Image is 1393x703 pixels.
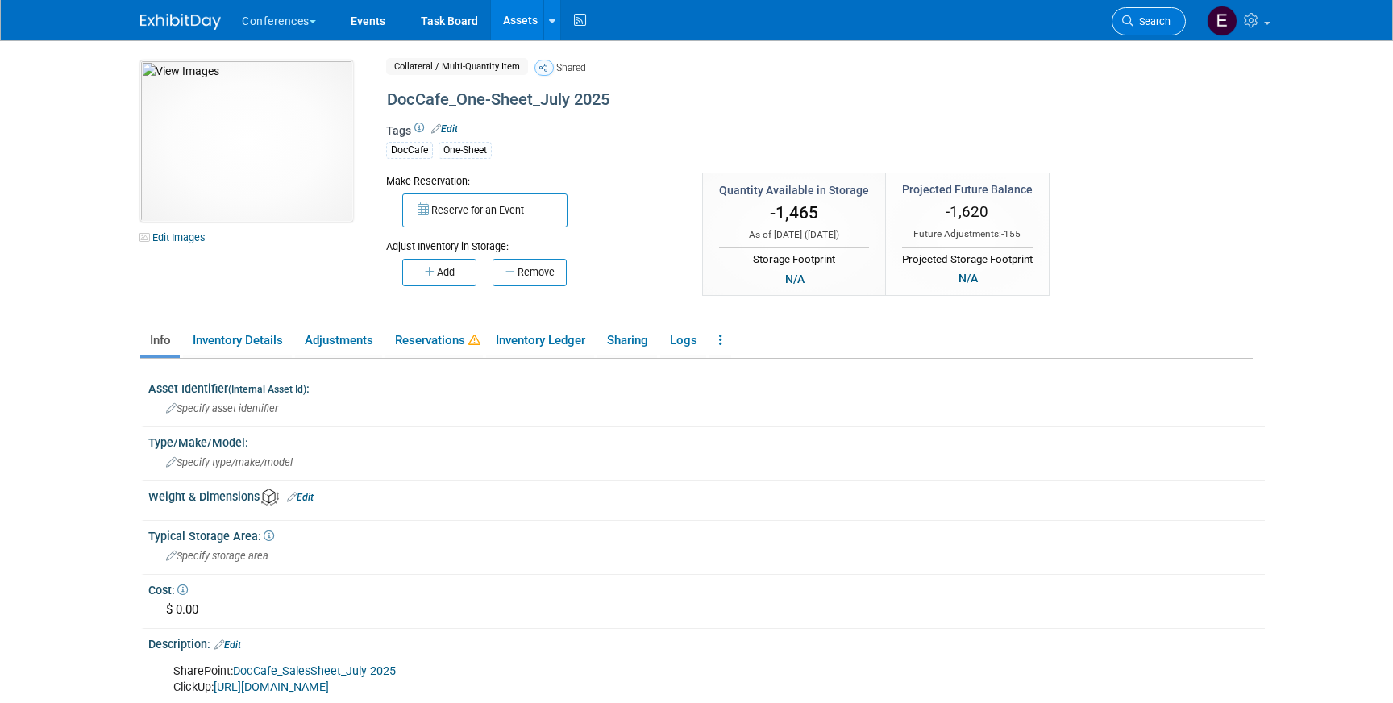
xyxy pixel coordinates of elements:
span: Search [1133,15,1171,27]
div: As of [DATE] ( ) [719,228,869,242]
a: Reservations [385,327,483,355]
span: Shared [556,62,586,73]
div: DocCafe_One-Sheet_July 2025 [381,85,1120,114]
small: (Internal Asset Id) [228,384,306,395]
span: Specify type/make/model [166,456,293,468]
div: Description: [148,632,1265,653]
button: Remove [493,259,567,286]
a: Inventory Ledger [486,327,594,355]
div: Asset Identifier : [148,376,1265,397]
div: DocCafe [386,142,433,159]
div: Cost: [148,578,1265,598]
span: Shared Asset (see the 'Sharing' tab below for details) [534,60,554,76]
span: Collateral / Multi-Quantity Item [386,58,528,75]
div: $ 0.00 [160,597,1253,622]
span: Typical Storage Area: [148,530,274,543]
img: ExhibitDay [140,14,221,30]
div: Storage Footprint [719,247,869,268]
a: Edit Images [140,227,212,248]
div: Adjust Inventory in Storage: [386,227,678,254]
span: [DATE] [808,229,836,240]
span: Specify storage area [166,550,268,562]
a: Edit [214,639,241,651]
img: View Images [140,60,353,222]
button: Reserve for an Event [402,193,568,227]
a: [URL][DOMAIN_NAME] [214,680,329,694]
div: Projected Storage Footprint [902,247,1033,268]
div: Type/Make/Model: [148,431,1265,451]
a: Adjustments [295,327,382,355]
img: Erin Anderson [1207,6,1237,36]
a: DocCafe_SalesSheet_July 2025 [233,664,396,678]
a: Info [140,327,180,355]
div: Make Reservation: [386,173,678,189]
a: Search [1112,7,1186,35]
a: Logs [660,327,706,355]
span: Specify asset identifier [166,402,278,414]
div: Future Adjustments: [902,227,1033,241]
a: Sharing [597,327,657,355]
a: Edit [287,492,314,503]
span: -155 [1001,228,1021,239]
img: Asset Weight and Dimensions [261,489,279,506]
div: Projected Future Balance [902,181,1033,198]
a: Inventory Details [183,327,292,355]
span: -1,465 [770,203,818,223]
div: One-Sheet [439,142,492,159]
div: N/A [954,269,983,287]
button: Add [402,259,476,286]
div: N/A [780,270,809,288]
div: Tags [386,123,1120,169]
span: -1,620 [946,202,988,221]
div: Weight & Dimensions [148,485,1265,506]
a: Edit [431,123,458,135]
div: Quantity Available in Storage [719,182,869,198]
